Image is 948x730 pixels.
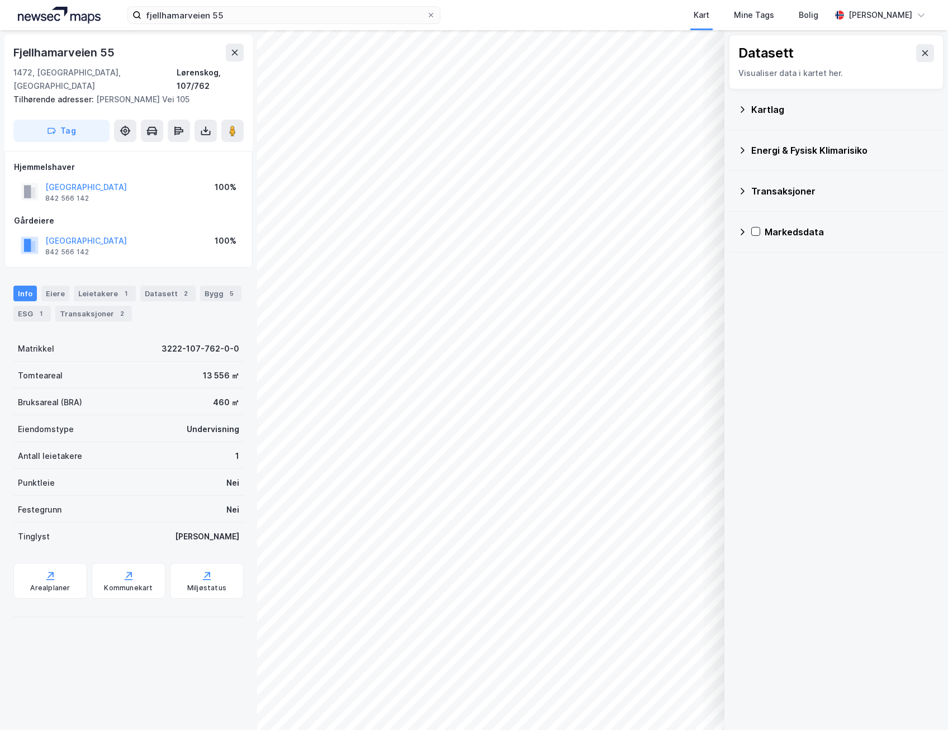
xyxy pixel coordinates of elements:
div: 842 566 142 [45,248,89,257]
div: Arealplaner [30,584,70,592]
div: Antall leietakere [18,449,82,463]
div: 5 [226,288,237,299]
div: Kontrollprogram for chat [892,676,948,730]
div: 13 556 ㎡ [203,369,239,382]
div: 1 [120,288,131,299]
div: [PERSON_NAME] [175,530,239,543]
div: Eiere [41,286,69,301]
div: Tomteareal [18,369,63,382]
input: Søk på adresse, matrikkel, gårdeiere, leietakere eller personer [141,7,426,23]
div: [PERSON_NAME] [849,8,912,22]
div: 1472, [GEOGRAPHIC_DATA], [GEOGRAPHIC_DATA] [13,66,177,93]
div: Visualiser data i kartet her. [738,67,934,80]
div: 842 566 142 [45,194,89,203]
span: Tilhørende adresser: [13,94,96,104]
div: Nei [226,476,239,490]
div: Kart [694,8,709,22]
div: Eiendomstype [18,423,74,436]
div: 1 [235,449,239,463]
div: Tinglyst [18,530,50,543]
div: ESG [13,306,51,321]
div: Bruksareal (BRA) [18,396,82,409]
img: logo.a4113a55bc3d86da70a041830d287a7e.svg [18,7,101,23]
div: 3222-107-762-0-0 [162,342,239,355]
div: Mine Tags [734,8,774,22]
div: 2 [180,288,191,299]
div: Transaksjoner [55,306,132,321]
button: Tag [13,120,110,142]
div: Energi & Fysisk Klimarisiko [751,144,935,157]
div: Undervisning [187,423,239,436]
iframe: Chat Widget [892,676,948,730]
div: Datasett [738,44,794,62]
div: Nei [226,503,239,516]
div: Markedsdata [765,225,935,239]
div: Bolig [799,8,818,22]
div: Hjemmelshaver [14,160,243,174]
div: 100% [215,181,236,194]
div: 100% [215,234,236,248]
div: 460 ㎡ [213,396,239,409]
div: 2 [116,308,127,319]
div: Gårdeiere [14,214,243,227]
div: Matrikkel [18,342,54,355]
div: Festegrunn [18,503,61,516]
div: [PERSON_NAME] Vei 105 [13,93,235,106]
div: Kommunekart [104,584,153,592]
div: Lørenskog, 107/762 [177,66,244,93]
div: Kartlag [751,103,935,116]
div: Transaksjoner [751,184,935,198]
div: Datasett [140,286,196,301]
div: Leietakere [74,286,136,301]
div: Miljøstatus [187,584,226,592]
div: Bygg [200,286,241,301]
div: Fjellhamarveien 55 [13,44,116,61]
div: Punktleie [18,476,55,490]
div: 1 [35,308,46,319]
div: Info [13,286,37,301]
